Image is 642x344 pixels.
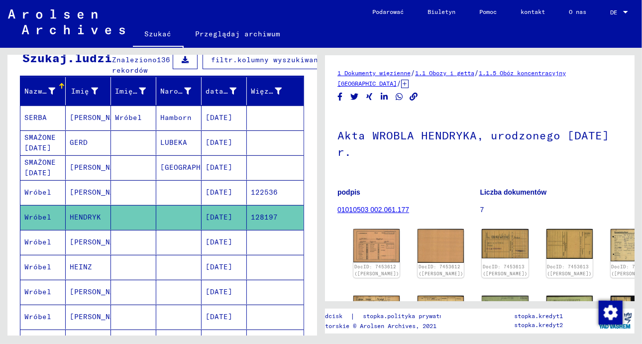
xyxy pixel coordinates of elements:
[70,83,110,99] div: Imię
[479,8,497,15] font: Pomoc
[184,22,293,46] a: Przeglądaj archiwum
[70,188,128,197] font: [PERSON_NAME]
[482,296,528,319] img: 001.jpg
[297,322,436,330] font: Prawa autorskie © Arolsen Archives, 2021
[353,229,400,262] img: 001.jpg
[411,68,415,77] font: /
[418,229,464,263] img: 002.jpg
[211,55,327,64] font: filtr.kolumny wyszukiwania
[350,312,355,321] font: |
[409,91,419,103] button: Kopiuj link
[482,229,528,258] img: 001.jpg
[112,55,157,64] font: Znaleziono
[70,262,92,271] font: HEINZ
[597,308,634,333] img: yv_logo.png
[206,237,232,246] font: [DATE]
[206,287,232,296] font: [DATE]
[112,55,170,75] font: 136 rekordów
[206,83,249,99] div: data urodzenia
[335,91,345,103] button: Udostępnij na Facebooku
[203,50,335,69] button: filtr.kolumny wyszukiwania
[337,128,609,159] font: Akta WROBLA HENDRYKA, urodzonego [DATE] r.
[206,213,232,222] font: [DATE]
[202,77,247,105] mat-header-cell: data urodzenia
[514,321,563,329] font: stopka.kredyt2
[70,237,128,246] font: [PERSON_NAME]
[610,8,617,16] font: DE
[24,312,51,321] font: Wróbel
[115,113,142,122] font: Wróbel
[70,312,128,321] font: [PERSON_NAME]
[20,77,66,105] mat-header-cell: Nazwisko
[70,163,128,172] font: [PERSON_NAME]
[115,83,158,99] div: Imię rodowe
[24,83,68,99] div: Nazwisko
[70,138,88,147] font: GERD
[547,264,592,276] a: DocID: 7453613 ([PERSON_NAME])
[206,87,268,96] font: data urodzenia
[379,91,390,103] button: Udostępnij na LinkedIn
[251,83,294,99] div: Więzień nr
[251,188,278,197] font: 122536
[70,287,128,296] font: [PERSON_NAME]
[24,237,51,246] font: Wróbel
[22,50,112,65] font: Szukaj.ludzi
[599,301,623,325] img: Zmiana zgody
[8,9,125,34] img: Arolsen_neg.svg
[206,262,232,271] font: [DATE]
[546,229,593,258] img: 002.jpg
[480,206,484,214] font: 7
[546,296,593,319] img: 002.jpg
[70,113,128,122] font: [PERSON_NAME]
[160,87,201,96] font: Narodziny
[394,91,405,103] button: Udostępnij na WhatsAppie
[363,312,457,320] font: stopka.polityka prywatności
[514,312,563,320] font: stopka.kredyt1
[474,68,479,77] font: /
[364,91,375,103] button: Udostępnij na Xing
[251,87,296,96] font: Więzień nr
[24,262,51,271] font: Wróbel
[145,29,172,38] font: Szukać
[206,188,232,197] font: [DATE]
[428,8,455,15] font: Biuletyn
[480,188,547,196] font: Liczba dokumentów
[115,87,164,96] font: Imię rodowe
[24,113,47,122] font: SERBA
[24,188,51,197] font: Wróbel
[24,213,51,222] font: Wróbel
[72,87,90,96] font: Imię
[337,69,411,77] a: 1 Dokumenty więzienne
[397,79,401,88] font: /
[206,163,232,172] font: [DATE]
[206,312,232,321] font: [DATE]
[483,264,528,276] font: DocID: 7453613 ([PERSON_NAME])
[372,8,404,15] font: Podarować
[206,138,232,147] font: [DATE]
[206,113,232,122] font: [DATE]
[569,8,586,15] font: O nas
[337,188,360,196] font: podpis
[353,296,400,329] img: 001.jpg
[24,158,56,177] font: SMAŻONE [DATE]
[355,311,469,322] a: stopka.polityka prywatności
[418,296,464,330] img: 002.jpg
[160,138,187,147] font: LUBEKA
[337,206,409,214] a: 01010503 002.061.177
[251,213,278,222] font: 128197
[521,8,545,15] font: kontakt
[66,77,111,105] mat-header-cell: Imię
[419,264,463,276] a: DocID: 7453612 ([PERSON_NAME])
[111,77,156,105] mat-header-cell: Imię rodowe
[354,264,399,276] a: DocID: 7453612 ([PERSON_NAME])
[415,69,474,77] a: 1.1 Obozy i getta
[24,87,60,96] font: Nazwisko
[24,133,56,152] font: SMAŻONE [DATE]
[156,77,202,105] mat-header-cell: Narodziny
